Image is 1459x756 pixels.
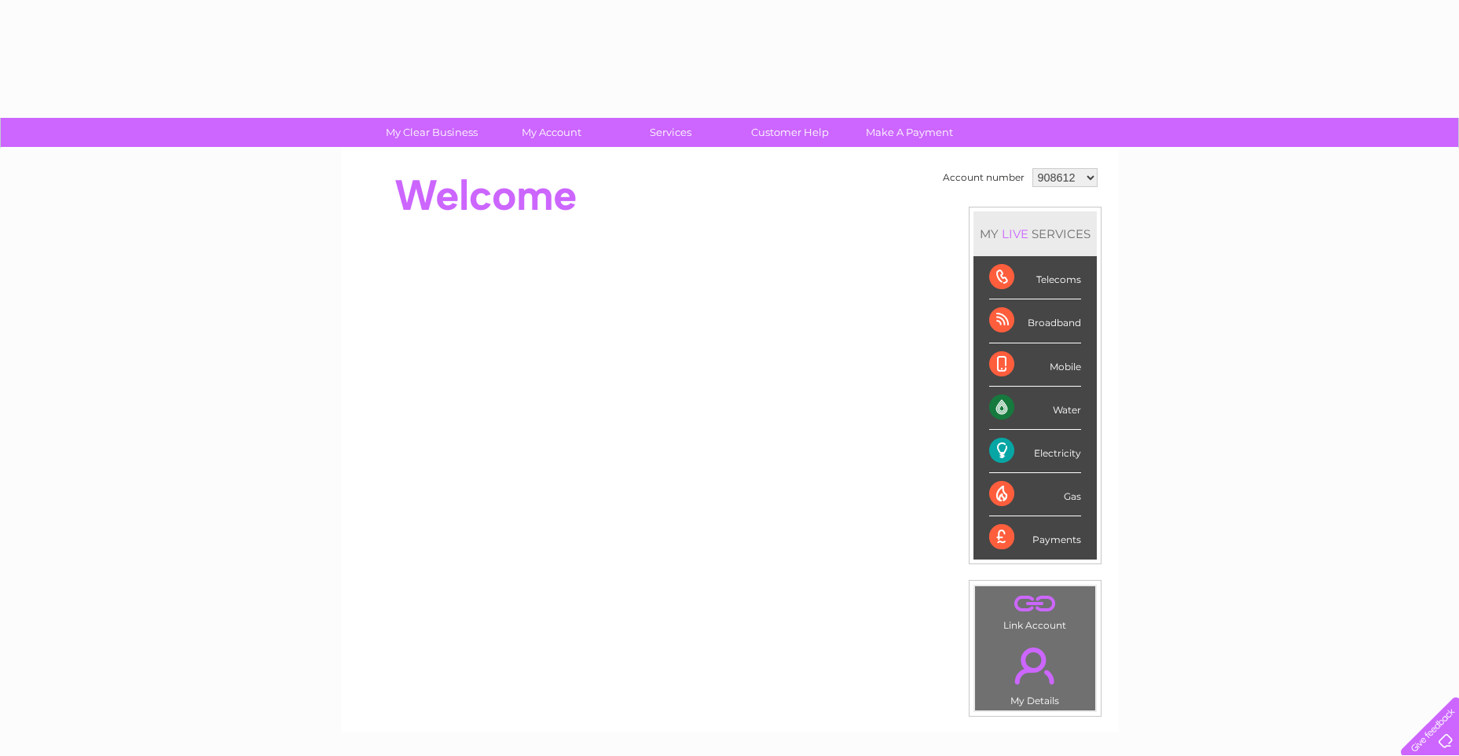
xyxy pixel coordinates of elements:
[979,638,1091,693] a: .
[989,473,1081,516] div: Gas
[979,590,1091,618] a: .
[606,118,735,147] a: Services
[989,299,1081,343] div: Broadband
[974,585,1096,635] td: Link Account
[989,430,1081,473] div: Electricity
[974,634,1096,711] td: My Details
[989,387,1081,430] div: Water
[989,516,1081,559] div: Payments
[999,226,1032,241] div: LIVE
[973,211,1097,256] div: MY SERVICES
[367,118,497,147] a: My Clear Business
[486,118,616,147] a: My Account
[845,118,974,147] a: Make A Payment
[725,118,855,147] a: Customer Help
[989,256,1081,299] div: Telecoms
[939,164,1028,191] td: Account number
[989,343,1081,387] div: Mobile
